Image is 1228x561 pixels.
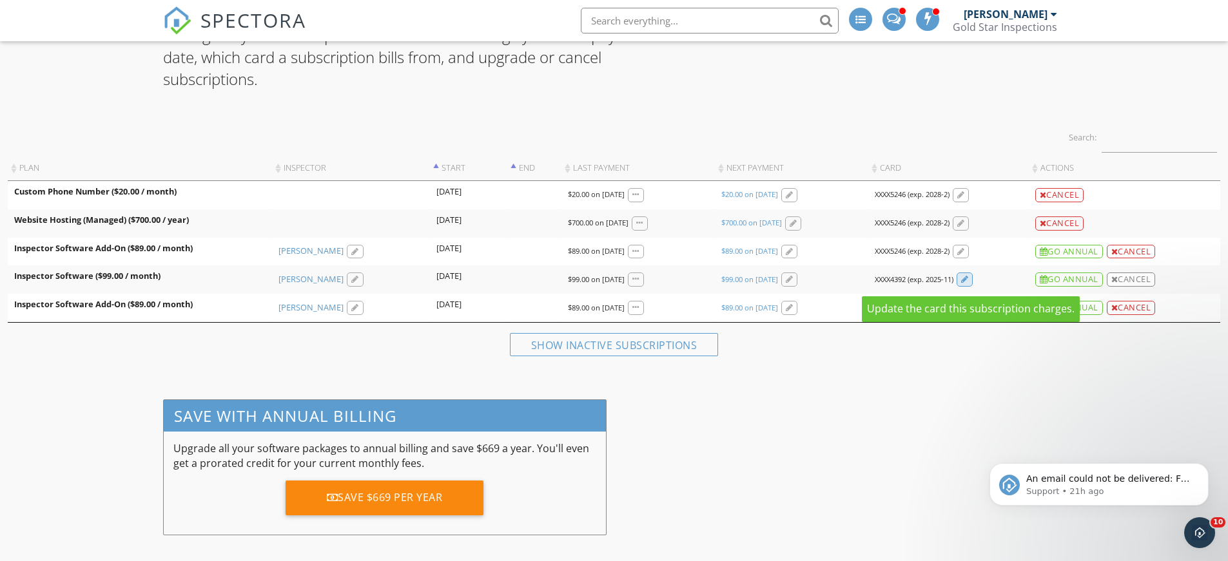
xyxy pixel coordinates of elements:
div: $700.00 on [DATE] [568,218,629,228]
div: Cancel [1035,188,1084,202]
p: Upgrade all your software packages to annual billing and save $669 a year. You'll even get a pror... [173,441,596,470]
div: $99.00 on [DATE] [721,274,778,285]
div: $89.00 on [DATE] [568,303,625,313]
p: Manage all your subscriptions here. You can change your next payment date, which card a subscript... [163,24,683,90]
th: Actions: activate to sort column ascending [1029,156,1220,181]
a: SPECTORA [163,17,306,44]
th: Next Payment: activate to sort column ascending [715,156,868,181]
div: $99.00 on [DATE] [568,274,625,285]
td: [DATE] [430,181,507,209]
div: Cancel [1035,216,1084,231]
span: 10 [1211,517,1225,528]
div: Cancel [1107,272,1156,287]
a: [PERSON_NAME] [278,274,344,285]
iframe: Intercom notifications message [970,436,1228,526]
a: [PERSON_NAME] [278,302,344,314]
div: $20.00 on [DATE] [568,189,625,200]
div: XXXX5246 (exp. 2028-2) [875,218,950,228]
div: Go Annual [1035,272,1103,287]
div: XXXX5246 (exp. 2028-2) [875,246,950,256]
div: Inspector Software Add-On ($89.00 / month) [14,243,266,254]
div: Go Annual [1035,245,1103,259]
td: [DATE] [430,238,507,266]
iframe: Intercom live chat [1184,517,1215,548]
h3: Save with annual billing [164,400,606,432]
div: $89.00 on [DATE] [721,246,778,256]
div: $89.00 on [DATE] [568,246,625,256]
div: Custom Phone Number ($20.00 / month) [14,186,266,198]
th: Start: activate to sort column ascending [430,156,507,181]
div: Save $669 per year [286,480,484,515]
input: Search everything... [581,8,839,33]
label: Search: [1069,121,1217,153]
div: Website Hosting (Managed) ($700.00 / year) [14,214,266,226]
th: Inspector: activate to sort column ascending [272,156,430,181]
img: The Best Home Inspection Software - Spectora [163,6,191,35]
input: Search: [1102,121,1217,153]
th: Card: activate to sort column ascending [868,156,1029,181]
div: XXXX5246 (exp. 2028-2) [875,189,950,200]
div: $20.00 on [DATE] [721,189,778,200]
div: Inspector Software ($99.00 / month) [14,271,266,282]
div: Cancel [1107,245,1156,259]
div: Show inactive subscriptions [510,333,719,356]
span: SPECTORA [200,6,306,33]
div: XXXX4392 (exp. 2025-11) [875,303,953,313]
div: Gold Star Inspections [953,21,1057,33]
div: Cancel [1107,301,1156,315]
th: End: activate to sort column descending [507,156,561,181]
th: Last Payment: activate to sort column ascending [561,156,714,181]
div: $700.00 on [DATE] [721,218,782,228]
div: Go Annual [1035,301,1103,315]
td: [DATE] [430,209,507,238]
div: [PERSON_NAME] [964,8,1048,21]
div: Inspector Software Add-On ($89.00 / month) [14,299,266,310]
td: [DATE] [430,265,507,294]
div: $89.00 on [DATE] [721,303,778,313]
th: Plan: activate to sort column ascending [8,156,272,181]
td: [DATE] [430,294,507,322]
div: XXXX4392 (exp. 2025-11) [875,274,953,285]
a: [PERSON_NAME] [278,245,344,257]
